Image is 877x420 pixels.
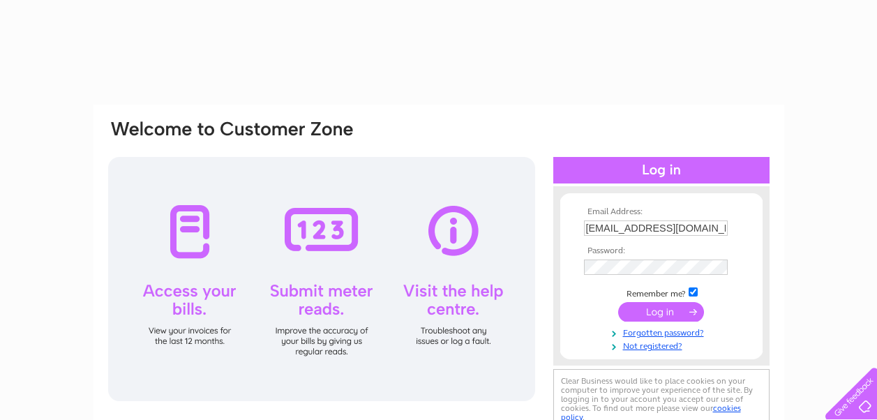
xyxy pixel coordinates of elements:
[618,302,704,322] input: Submit
[584,338,742,352] a: Not registered?
[580,207,742,217] th: Email Address:
[580,285,742,299] td: Remember me?
[584,325,742,338] a: Forgotten password?
[580,246,742,256] th: Password:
